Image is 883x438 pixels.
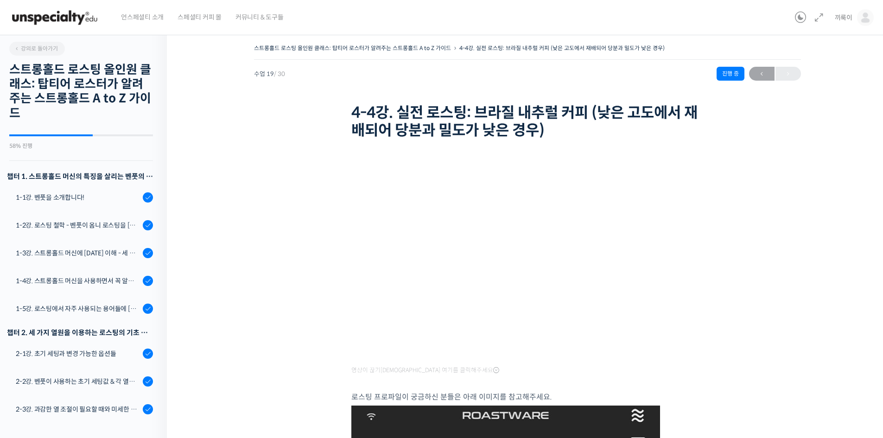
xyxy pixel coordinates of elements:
h2: 스트롱홀드 로스팅 올인원 클래스: 탑티어 로스터가 알려주는 스트롱홀드 A to Z 가이드 [9,63,153,121]
span: 수업 19 [254,71,285,77]
span: ← [749,68,775,80]
div: 2-2강. 벤풋이 사용하는 초기 세팅값 & 각 열원이 하는 역할 [16,376,140,387]
div: 1-5강. 로스팅에서 자주 사용되는 용어들에 [DATE] 이해 [16,304,140,314]
a: 4-4강. 실전 로스팅: 브라질 내추럴 커피 (낮은 고도에서 재배되어 당분과 밀도가 낮은 경우) [459,44,665,51]
span: 강의로 돌아가기 [14,45,58,52]
a: 강의로 돌아가기 [9,42,65,56]
div: 챕터 2. 세 가지 열원을 이용하는 로스팅의 기초 설계 [7,326,153,339]
p: 로스팅 프로파일이 궁금하신 분들은 아래 이미지를 참고해주세요. [351,391,704,403]
div: 1-3강. 스트롱홀드 머신에 [DATE] 이해 - 세 가지 열원이 만들어내는 변화 [16,248,140,258]
div: 2-3강. 과감한 열 조절이 필요할 때와 미세한 열 조절이 필요할 때 [16,404,140,414]
a: ←이전 [749,67,775,81]
div: 1-4강. 스트롱홀드 머신을 사용하면서 꼭 알고 있어야 할 유의사항 [16,276,140,286]
h1: 4-4강. 실전 로스팅: 브라질 내추럴 커피 (낮은 고도에서 재배되어 당분과 밀도가 낮은 경우) [351,104,704,140]
span: 끼룩이 [835,13,852,22]
div: 2-1강. 초기 세팅과 변경 가능한 옵션들 [16,349,140,359]
span: / 30 [274,70,285,78]
div: 진행 중 [717,67,744,81]
div: 58% 진행 [9,143,153,149]
h3: 챕터 1. 스트롱홀드 머신의 특징을 살리는 벤풋의 로스팅 방식 [7,170,153,183]
span: 영상이 끊기[DEMOGRAPHIC_DATA] 여기를 클릭해주세요 [351,367,499,374]
div: 1-1강. 벤풋을 소개합니다! [16,192,140,203]
a: 스트롱홀드 로스팅 올인원 클래스: 탑티어 로스터가 알려주는 스트롱홀드 A to Z 가이드 [254,44,451,51]
div: 1-2강. 로스팅 철학 - 벤풋이 옴니 로스팅을 [DATE] 않는 이유 [16,220,140,230]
